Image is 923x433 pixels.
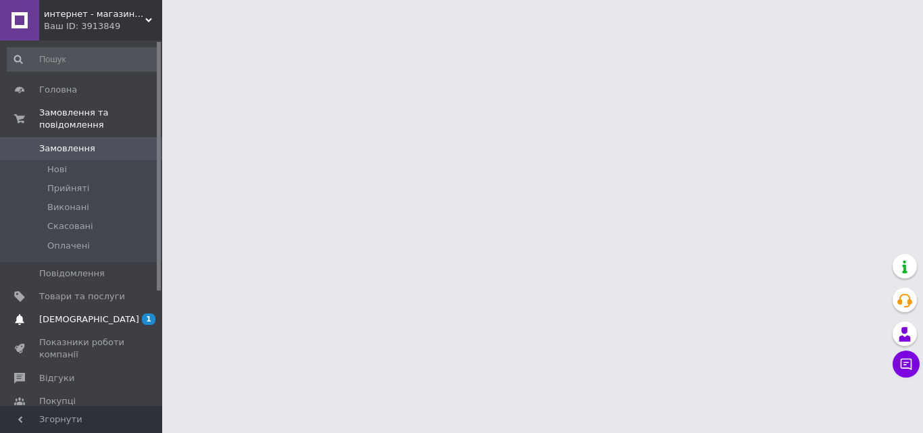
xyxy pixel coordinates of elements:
[39,395,76,407] span: Покупці
[39,268,105,280] span: Повідомлення
[47,220,93,232] span: Скасовані
[39,313,139,326] span: [DEMOGRAPHIC_DATA]
[47,163,67,176] span: Нові
[7,47,159,72] input: Пошук
[39,143,95,155] span: Замовлення
[47,182,89,195] span: Прийняті
[39,290,125,303] span: Товари та послуги
[893,351,920,378] button: Чат з покупцем
[47,240,90,252] span: Оплачені
[39,107,162,131] span: Замовлення та повідомлення
[39,372,74,384] span: Відгуки
[44,8,145,20] span: интернет - магазин BESHIR
[142,313,155,325] span: 1
[39,84,77,96] span: Головна
[39,336,125,361] span: Показники роботи компанії
[47,201,89,213] span: Виконані
[44,20,162,32] div: Ваш ID: 3913849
